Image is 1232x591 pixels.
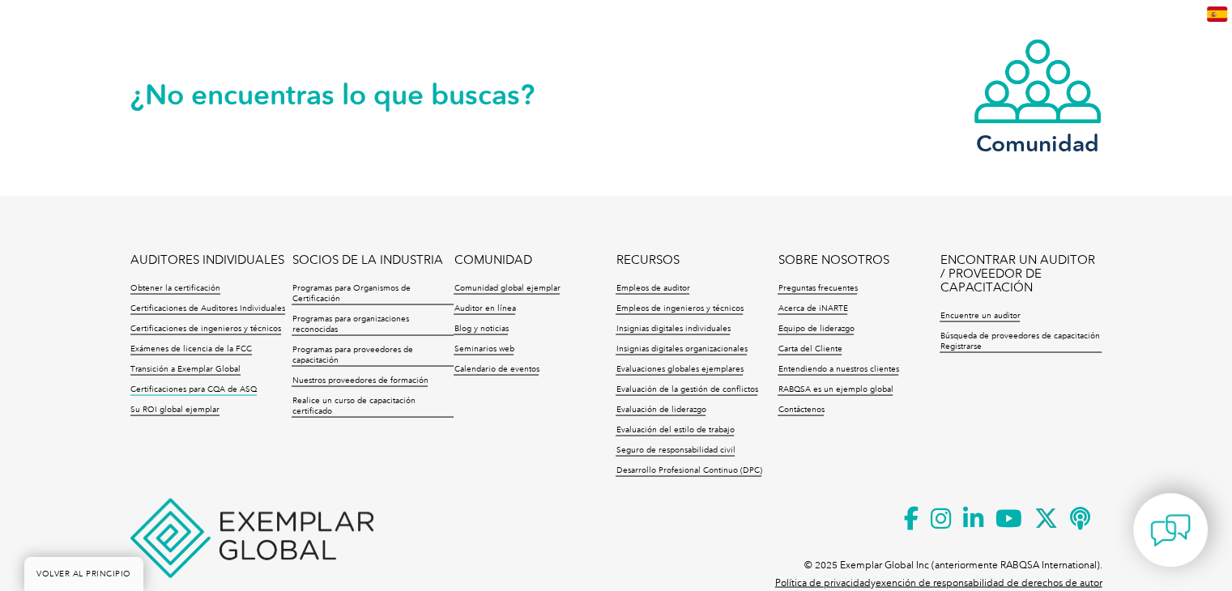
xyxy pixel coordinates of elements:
[130,283,220,294] a: Obtener la certificación
[130,384,257,395] a: Certificaciones para CQA de ASQ
[454,283,560,294] a: Comunidad global ejemplar
[973,37,1102,125] img: icon-community.webp
[616,465,761,474] font: Desarrollo Profesional Continuo (DPC)
[616,283,689,294] a: Empleos de auditor
[292,313,408,334] font: Programas para organizaciones reconocidas
[940,330,1099,351] font: Búsqueda de proveedores de capacitación Registrarse
[454,343,514,353] font: Seminarios web
[616,253,679,266] a: RECURSOS
[616,384,757,393] font: Evaluación de la gestión de conflictos
[940,252,1094,294] font: ENCONTRAR UN AUDITOR / PROVEEDOR DE CAPACITACIÓN
[778,404,824,414] font: Contáctenos
[454,303,515,313] font: Auditor en línea
[454,323,508,334] a: Blog y noticias
[292,252,442,266] font: SOCIOS DE LA INDUSTRIA
[778,404,824,415] a: Contáctenos
[292,344,412,364] font: Programas para proveedores de capacitación
[616,404,706,414] font: Evaluación de liderazgo
[616,424,734,436] a: Evaluación del estilo de trabajo
[778,323,854,334] a: Equipo de liderazgo
[24,557,143,591] a: VOLVER AL PRINCIPIO
[454,252,531,266] font: COMUNIDAD
[130,364,241,375] a: Transición a Exemplar Global
[778,323,854,333] font: Equipo de liderazgo
[778,364,898,375] a: Entendiendo a nuestros clientes
[130,303,285,314] a: Certificaciones de Auditores Individuales
[804,559,1102,570] font: © 2025 Exemplar Global Inc (anteriormente RABQSA International).
[36,569,131,579] font: VOLVER AL PRINCIPIO
[130,343,252,353] font: Exámenes de licencia de la FCC
[616,323,730,333] font: Insignias digitales individuales
[130,343,252,355] a: Exámenes de licencia de la FCC
[616,303,743,313] font: Empleos de ingenieros y técnicos
[940,310,1020,320] font: Encuentre un auditor
[778,343,842,355] a: Carta del Cliente
[454,364,539,373] font: Calendario de eventos
[130,364,241,373] font: Transición a Exemplar Global
[876,576,1102,588] a: exención de responsabilidad de derechos de autor
[778,384,893,393] font: RABQSA es un ejemplo global
[130,498,373,577] img: Ejemplo global
[778,252,889,266] font: SOBRE NOSOTROS
[454,343,514,355] a: Seminarios web
[130,77,535,111] font: ¿No encuentras lo que buscas?
[616,364,743,375] a: Evaluaciones globales ejemplares
[616,343,747,355] a: Insignias digitales organizacionales
[616,444,735,456] a: Seguro de responsabilidad civil
[976,129,1099,156] font: Comunidad
[778,253,889,266] a: SOBRE NOSOTROS
[130,253,284,266] a: AUDITORES INDIVIDUALES
[616,364,743,373] font: Evaluaciones globales ejemplares
[130,323,281,333] font: Certificaciones de ingenieros y técnicos
[778,303,847,314] a: Acerca de iNARTE
[778,364,898,373] font: Entendiendo a nuestros clientes
[130,384,257,393] font: Certificaciones para CQA de ASQ
[616,343,747,353] font: Insignias digitales organizacionales
[973,37,1102,153] a: Comunidad
[775,576,871,588] a: Política de privacidad
[292,395,454,417] a: Realice un curso de capacitación certificado
[1150,510,1191,551] img: contact-chat.png
[454,253,531,266] a: COMUNIDAD
[130,404,220,415] a: Su ROI global ejemplar
[130,404,220,414] font: Su ROI global ejemplar
[130,303,285,313] font: Certificaciones de Auditores Individuales
[454,283,560,292] font: Comunidad global ejemplar
[292,395,415,415] font: Realice un curso de capacitación certificado
[292,344,454,366] a: Programas para proveedores de capacitación
[292,313,454,335] a: Programas para organizaciones reconocidas
[940,330,1102,352] a: Búsqueda de proveedores de capacitación Registrarse
[616,283,689,292] font: Empleos de auditor
[940,310,1020,321] a: Encuentre un auditor
[292,375,428,386] a: Nuestros proveedores de formación
[616,252,679,266] font: RECURSOS
[778,343,842,353] font: Carta del Cliente
[454,364,539,375] a: Calendario de eventos
[940,253,1102,294] a: ENCONTRAR UN AUDITOR / PROVEEDOR DE CAPACITACIÓN
[454,303,515,314] a: Auditor en línea
[778,384,893,395] a: RABQSA es un ejemplo global
[454,323,508,333] font: Blog y noticias
[778,303,847,313] font: Acerca de iNARTE
[292,375,428,385] font: Nuestros proveedores de formación
[616,465,761,476] a: Desarrollo Profesional Continuo (DPC)
[778,283,857,292] font: Preguntas frecuentes
[616,404,706,415] a: Evaluación de liderazgo
[616,444,735,454] font: Seguro de responsabilidad civil
[616,424,734,434] font: Evaluación del estilo de trabajo
[292,283,454,304] a: Programas para Organismos de Certificación
[130,252,284,266] font: AUDITORES INDIVIDUALES
[871,576,876,588] font: y
[616,384,757,395] a: Evaluación de la gestión de conflictos
[1207,6,1227,22] img: es
[616,303,743,314] a: Empleos de ingenieros y técnicos
[292,283,410,303] font: Programas para Organismos de Certificación
[616,323,730,334] a: Insignias digitales individuales
[130,323,281,334] a: Certificaciones de ingenieros y técnicos
[292,253,442,266] a: SOCIOS DE LA INDUSTRIA
[778,283,857,294] a: Preguntas frecuentes
[130,283,220,292] font: Obtener la certificación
